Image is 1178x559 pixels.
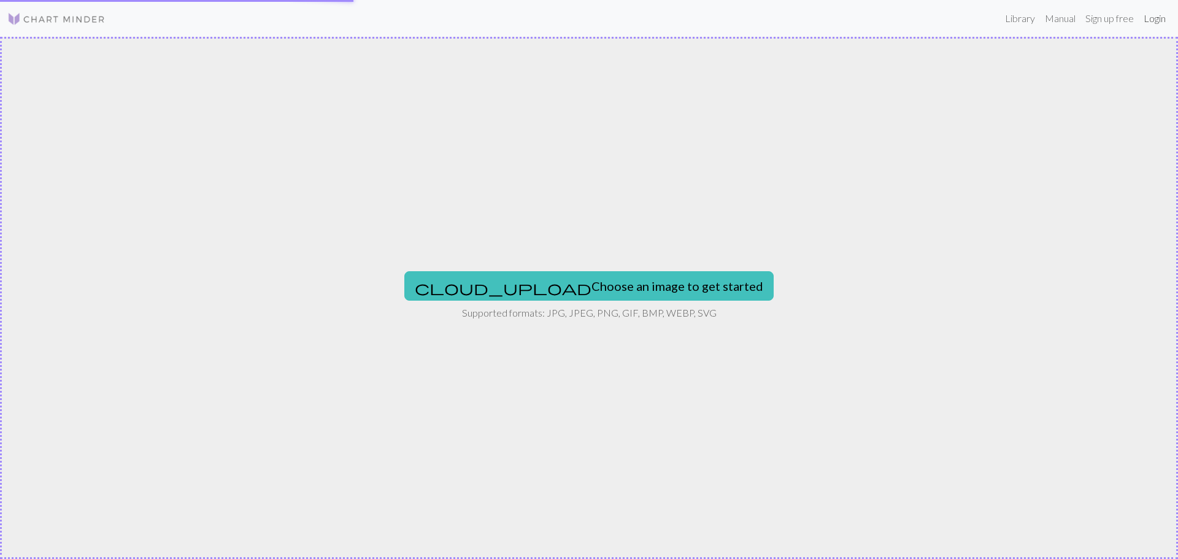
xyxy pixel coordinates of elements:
[7,12,106,26] img: Logo
[1139,6,1171,31] a: Login
[404,271,774,301] button: Choose an image to get started
[1080,6,1139,31] a: Sign up free
[415,279,591,296] span: cloud_upload
[1000,6,1040,31] a: Library
[462,306,717,320] p: Supported formats: JPG, JPEG, PNG, GIF, BMP, WEBP, SVG
[1040,6,1080,31] a: Manual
